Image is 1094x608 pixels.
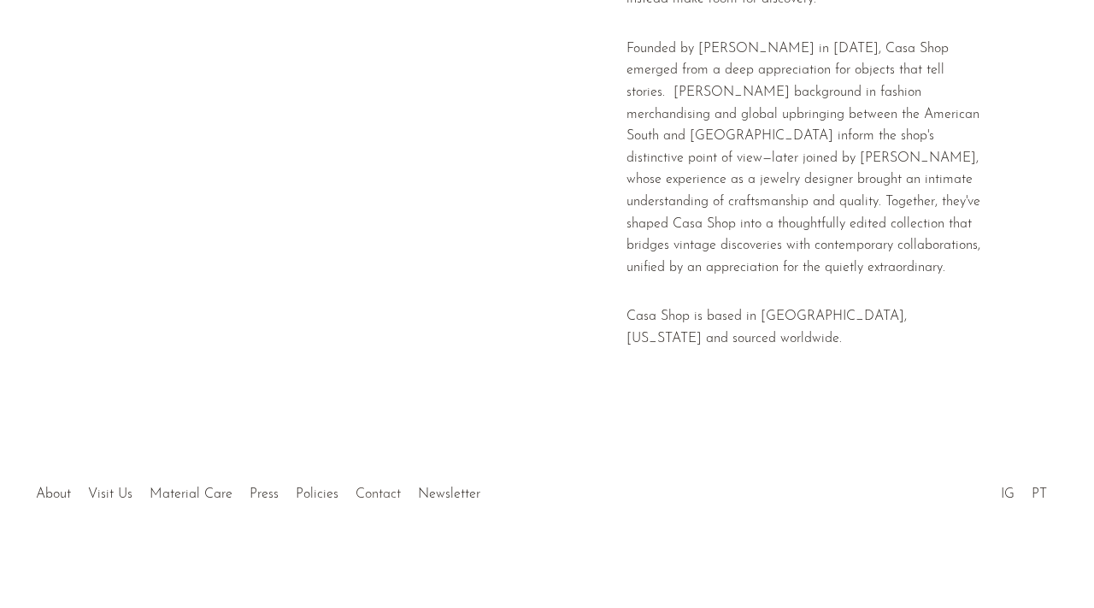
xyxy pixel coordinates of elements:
[992,474,1056,506] ul: Social Medias
[296,487,338,501] a: Policies
[88,487,132,501] a: Visit Us
[626,38,985,280] p: Founded by [PERSON_NAME] in [DATE], Casa Shop emerged from a deep appreciation for objects that t...
[150,487,232,501] a: Material Care
[356,487,401,501] a: Contact
[1032,487,1047,501] a: PT
[626,306,985,350] p: Casa Shop is based in [GEOGRAPHIC_DATA], [US_STATE] and sourced worldwide.
[36,487,71,501] a: About
[27,474,489,506] ul: Quick links
[250,487,279,501] a: Press
[1001,487,1015,501] a: IG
